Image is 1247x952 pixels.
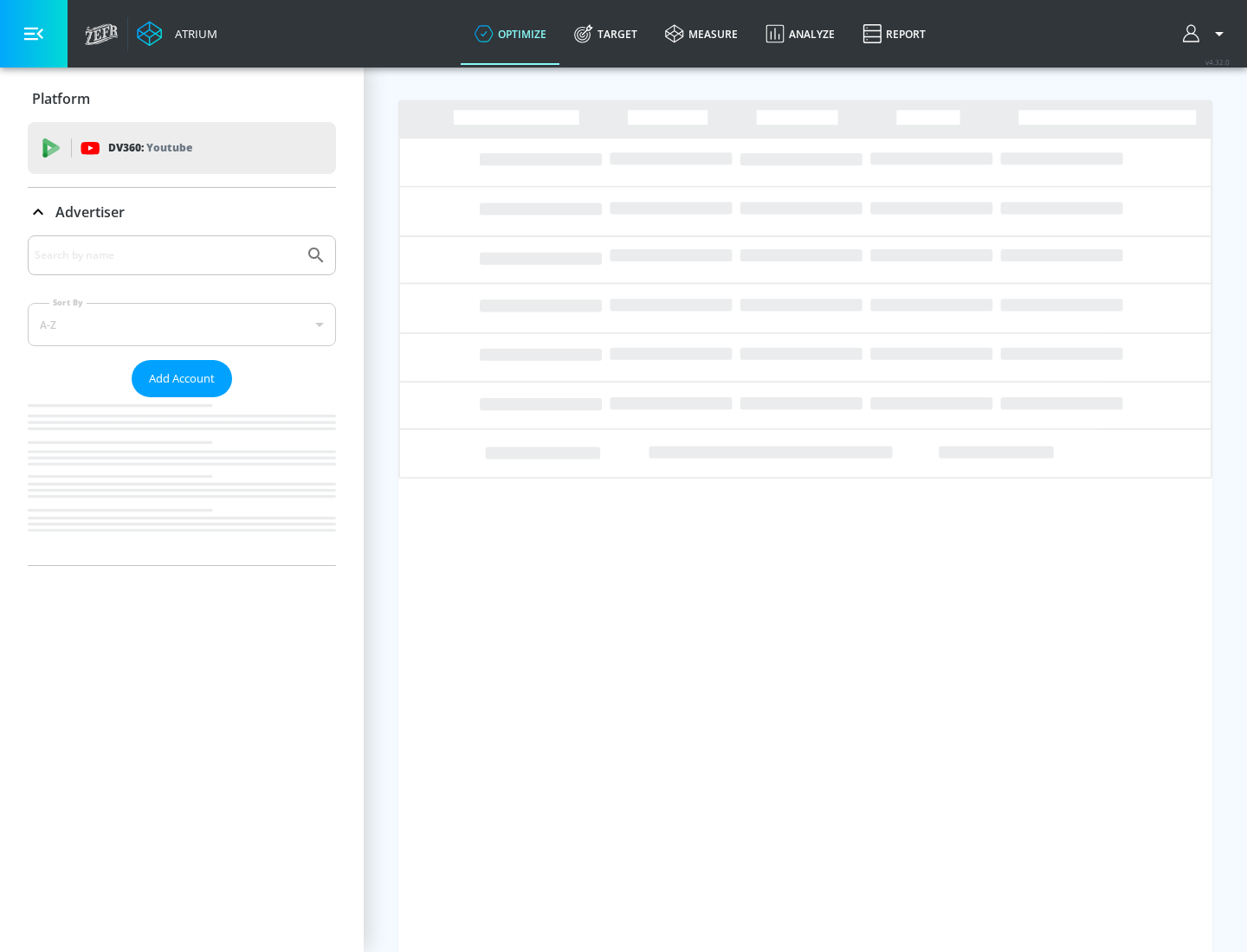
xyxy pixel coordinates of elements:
span: Add Account [149,369,215,389]
label: Sort By [49,297,87,308]
a: Report [849,3,940,65]
nav: list of Advertiser [28,397,336,565]
div: DV360: Youtube [28,122,336,174]
div: Platform [28,74,336,123]
div: Advertiser [28,188,336,236]
div: Atrium [168,26,217,42]
span: v 4.32.0 [1205,57,1230,67]
a: optimize [461,3,560,65]
a: Analyze [752,3,849,65]
div: Advertiser [28,235,336,565]
p: Youtube [146,138,192,157]
div: A-Z [28,303,336,346]
input: Search by name [35,244,297,267]
p: Platform [32,89,90,108]
a: Target [560,3,651,65]
button: Add Account [132,360,232,397]
p: Advertiser [55,203,125,222]
a: measure [651,3,752,65]
a: Atrium [137,21,217,47]
p: DV360: [108,138,192,158]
